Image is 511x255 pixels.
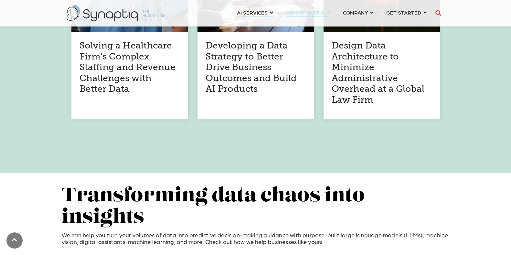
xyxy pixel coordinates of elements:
span: AI SERVICES [237,8,268,17]
p: We can help you turn your volumes of data into predictive decision-making guidance with purpose-b... [62,231,450,245]
a: Developing a Data Strategy to Better Drive Business Outcomes and Build AI Products [206,40,306,94]
a: WHY SYNAPTIQ [286,6,330,18]
nav: menu [230,2,433,25]
span: COMPANY [343,8,368,17]
img: synaptiq logo-2 [67,5,165,21]
a: AI SERVICES [237,6,273,18]
span: WHY SYNAPTIQ [286,8,325,17]
a: GET STARTED [386,6,427,18]
h2: Transforming data chaos into insights [62,186,450,228]
span: GET STARTED [386,8,421,17]
a: COMPANY [343,6,373,18]
a: Design Data Architecture to Minimize Administrative Overhead at a Global Law Firm [332,40,432,105]
a: Solving a Healthcare Firm’s Complex Staffing and Revenue Challenges with Better Data [80,40,180,94]
iframe: Embedded CTA [222,143,290,160]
